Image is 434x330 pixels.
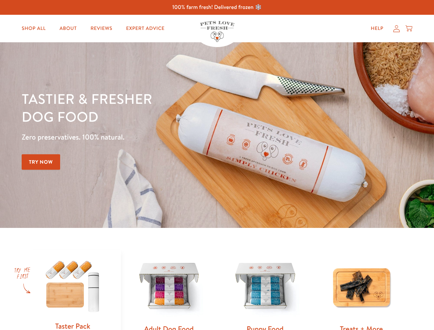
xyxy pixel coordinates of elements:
a: Reviews [85,22,118,35]
p: Zero preservatives. 100% natural. [22,131,282,143]
a: Expert Advice [121,22,170,35]
a: Help [365,22,389,35]
a: Try Now [22,154,60,170]
a: Shop All [16,22,51,35]
a: About [54,22,82,35]
h1: Tastier & fresher dog food [22,90,282,125]
img: Pets Love Fresh [200,21,234,42]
